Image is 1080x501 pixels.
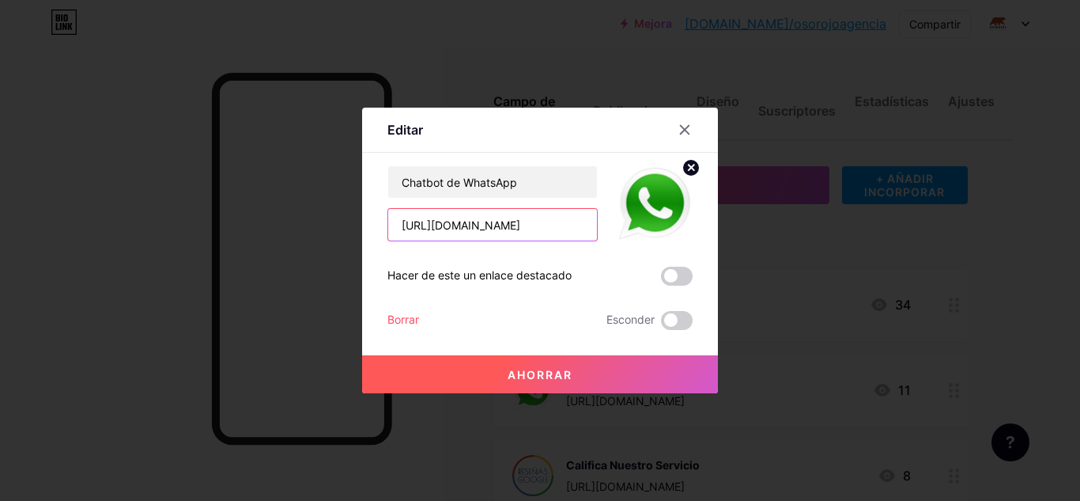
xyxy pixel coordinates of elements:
input: Título [388,166,597,198]
button: Ahorrar [362,355,718,393]
img: miniatura del enlace [617,165,693,241]
font: Editar [387,122,423,138]
font: Esconder [606,313,655,326]
input: URL [388,209,597,241]
font: Borrar [387,313,419,326]
font: Hacer de este un enlace destacado [387,268,572,282]
font: Ahorrar [508,368,572,381]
